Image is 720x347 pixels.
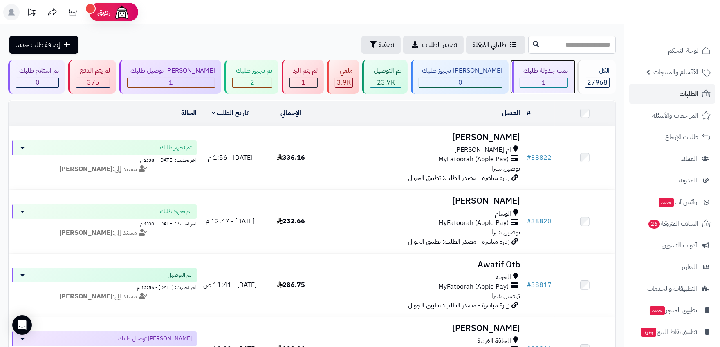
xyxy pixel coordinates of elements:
a: التقارير [629,257,715,277]
a: [PERSON_NAME] تجهيز طلبك 0 [409,60,510,94]
a: المراجعات والأسئلة [629,106,715,125]
span: 375 [87,78,99,87]
div: 1 [128,78,215,87]
div: Open Intercom Messenger [12,315,32,335]
span: المراجعات والأسئلة [652,110,698,121]
a: إضافة طلب جديد [9,36,78,54]
a: #38817 [527,280,552,290]
a: #38820 [527,216,552,226]
strong: [PERSON_NAME] [59,228,112,238]
a: تطبيق نقاط البيعجديد [629,322,715,342]
a: الطلبات [629,84,715,104]
span: [DATE] - 11:41 ص [203,280,257,290]
a: تم التوصيل 23.7K [361,60,409,94]
div: لم يتم الرد [289,66,318,76]
span: الحلقة الغربية [478,336,511,346]
a: تطبيق المتجرجديد [629,300,715,320]
span: تطبيق نقاط البيع [640,326,697,338]
span: تم تجهيز طلبك [160,207,192,216]
span: [PERSON_NAME] توصيل طلبك [118,335,192,343]
h3: [PERSON_NAME] [324,324,520,333]
div: تمت جدولة طلبك [520,66,567,76]
a: التطبيقات والخدمات [629,279,715,298]
span: تم التوصيل [168,271,192,279]
span: أدوات التسويق [662,240,697,251]
a: تمت جدولة طلبك 1 [510,60,575,94]
span: الطلبات [680,88,698,100]
a: أدوات التسويق [629,236,715,255]
a: [PERSON_NAME] توصيل طلبك 1 [118,60,223,94]
div: 2 [233,78,271,87]
span: لوحة التحكم [668,45,698,56]
a: تم تجهيز طلبك 2 [223,60,280,94]
span: 232.66 [277,216,305,226]
button: تصفية [361,36,401,54]
span: [DATE] - 12:47 م [206,216,255,226]
h3: [PERSON_NAME] [324,196,520,206]
span: MyFatoorah (Apple Pay) [438,282,509,291]
span: 1 [542,78,546,87]
a: وآتس آبجديد [629,192,715,212]
img: logo-2.png [664,23,712,40]
a: #38822 [527,153,552,162]
span: طلباتي المُوكلة [473,40,506,50]
a: لم يتم الرد 1 [280,60,325,94]
div: اخر تحديث: [DATE] - 1:00 م [12,219,197,227]
span: 286.75 [277,280,305,290]
div: الكل [585,66,610,76]
span: تصدير الطلبات [422,40,457,50]
a: العملاء [629,149,715,169]
span: # [527,280,531,290]
div: 3853 [335,78,352,87]
span: 23.7K [377,78,395,87]
a: ملغي 3.9K [325,60,361,94]
span: ام [PERSON_NAME] [454,145,511,155]
span: 1 [301,78,305,87]
span: التطبيقات والخدمات [647,283,697,294]
span: زيارة مباشرة - مصدر الطلب: تطبيق الجوال [408,237,509,247]
span: طلبات الإرجاع [665,131,698,143]
a: تاريخ الطلب [212,108,249,118]
a: الحالة [181,108,197,118]
div: [PERSON_NAME] تجهيز طلبك [419,66,502,76]
a: تصدير الطلبات [403,36,464,54]
span: الحوية [496,273,511,282]
div: تم استلام طلبك [16,66,59,76]
span: جديد [659,198,674,207]
span: 3.9K [337,78,351,87]
span: MyFatoorah (Apple Pay) [438,155,509,164]
span: السلات المتروكة [648,218,698,229]
span: 1 [169,78,173,87]
a: طلبات الإرجاع [629,127,715,147]
span: توصيل شبرا [491,164,520,173]
div: 1 [520,78,567,87]
a: # [527,108,531,118]
span: الأقسام والمنتجات [653,67,698,78]
span: الوسام [495,209,511,218]
span: 0 [458,78,462,87]
div: لم يتم الدفع [76,66,110,76]
a: السلات المتروكة26 [629,214,715,234]
span: جديد [650,306,665,315]
a: الإجمالي [280,108,301,118]
span: 26 [648,220,660,229]
div: اخر تحديث: [DATE] - 2:38 م [12,155,197,164]
div: تم التوصيل [370,66,401,76]
span: إضافة طلب جديد [16,40,60,50]
div: مسند إلى: [6,292,203,301]
span: وآتس آب [658,196,697,208]
a: المدونة [629,171,715,190]
span: MyFatoorah (Apple Pay) [438,218,509,228]
span: 27968 [587,78,608,87]
span: # [527,216,531,226]
div: 0 [16,78,58,87]
h3: [PERSON_NAME] [324,133,520,142]
div: ملغي [335,66,353,76]
span: تصفية [379,40,394,50]
div: [PERSON_NAME] توصيل طلبك [127,66,215,76]
span: 0 [36,78,40,87]
span: # [527,153,531,162]
a: لوحة التحكم [629,41,715,60]
span: تطبيق المتجر [649,305,697,316]
a: تحديثات المنصة [22,4,42,22]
